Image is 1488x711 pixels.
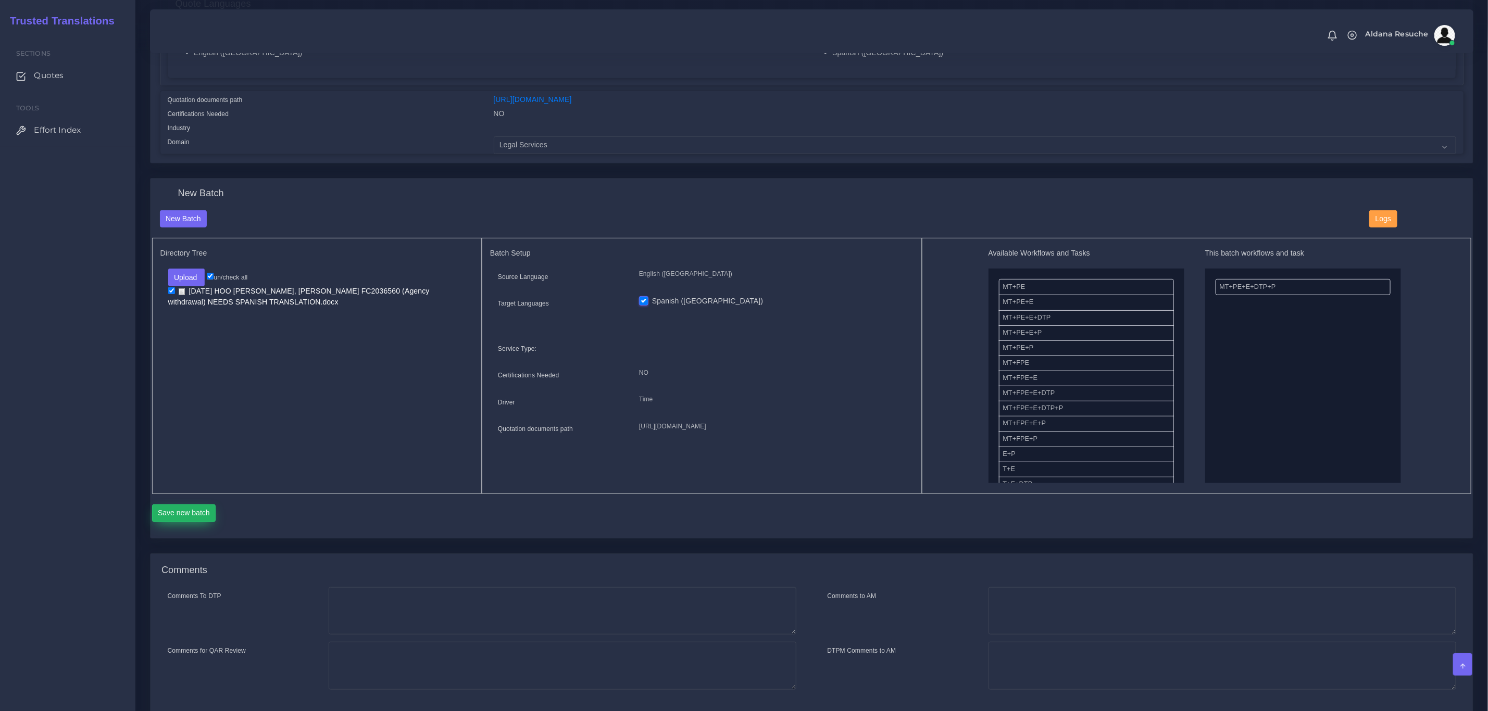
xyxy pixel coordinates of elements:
[639,421,906,432] p: [URL][DOMAIN_NAME]
[494,95,572,104] a: [URL][DOMAIN_NAME]
[999,325,1174,341] li: MT+PE+E+P
[152,504,216,522] button: Save new batch
[168,137,190,147] label: Domain
[1366,30,1429,37] span: Aldana Resuche
[999,447,1174,462] li: E+P
[160,214,207,222] a: New Batch
[168,269,205,286] button: Upload
[168,109,229,119] label: Certifications Needed
[16,104,40,112] span: Tools
[999,340,1174,356] li: MT+PE+P
[1434,25,1455,46] img: avatar
[999,310,1174,326] li: MT+PE+E+DTP
[999,401,1174,416] li: MT+FPE+E+DTP+P
[828,646,896,655] label: DTPM Comments to AM
[1205,249,1401,258] h5: This batch workflows and task
[999,295,1174,310] li: MT+PE+E
[999,355,1174,371] li: MT+FPE
[999,416,1174,431] li: MT+FPE+E+P
[161,565,207,576] h4: Comments
[828,591,877,601] label: Comments to AM
[498,398,515,407] label: Driver
[1376,214,1391,223] span: Logs
[3,12,115,30] a: Trusted Translations
[498,299,549,308] label: Target Languages
[207,273,247,282] label: un/check all
[999,386,1174,401] li: MT+FPE+E+DTP
[498,344,536,353] label: Service Type:
[168,95,243,105] label: Quotation documents path
[652,296,763,307] label: Spanish ([GEOGRAPHIC_DATA])
[490,249,914,258] h5: Batch Setup
[999,431,1174,447] li: MT+FPE+P
[999,279,1174,295] li: MT+PE
[168,286,430,307] a: [DATE] HOO [PERSON_NAME], [PERSON_NAME] FC2036560 (Agency withdrawal) NEEDS SPANISH TRANSLATION.docx
[498,371,559,380] label: Certifications Needed
[486,108,1464,122] div: NO
[639,269,906,280] p: English ([GEOGRAPHIC_DATA])
[989,249,1184,258] h5: Available Workflows and Tasks
[160,249,474,258] h5: Directory Tree
[168,591,221,601] label: Comments To DTP
[168,646,246,655] label: Comments for QAR Review
[1360,25,1459,46] a: Aldana Resucheavatar
[34,70,64,81] span: Quotes
[168,123,191,133] label: Industry
[999,462,1174,477] li: T+E
[999,477,1174,492] li: T+E+DTP
[178,188,224,199] h4: New Batch
[8,65,128,86] a: Quotes
[498,424,573,434] label: Quotation documents path
[1369,210,1397,228] button: Logs
[999,371,1174,386] li: MT+FPE+E
[8,119,128,141] a: Effort Index
[639,394,906,405] p: Time
[498,272,548,282] label: Source Language
[3,15,115,27] h2: Trusted Translations
[207,273,214,280] input: un/check all
[160,210,207,228] button: New Batch
[34,124,81,136] span: Effort Index
[1216,279,1391,295] li: MT+PE+E+DTP+P
[16,49,51,57] span: Sections
[639,367,906,378] p: NO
